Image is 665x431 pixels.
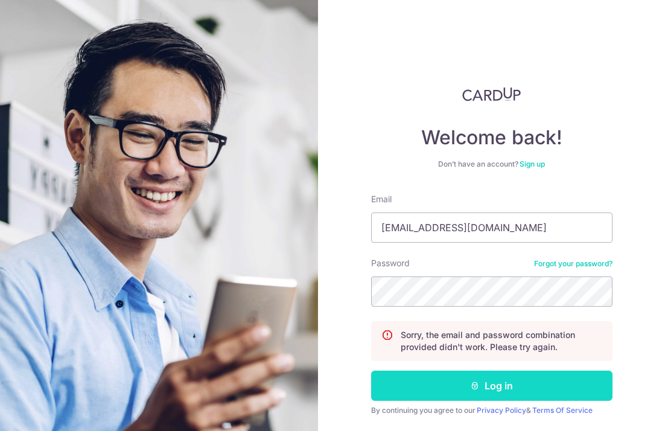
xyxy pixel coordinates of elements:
label: Email [371,193,392,205]
div: Don’t have an account? [371,159,612,169]
p: Sorry, the email and password combination provided didn't work. Please try again. [401,329,602,353]
input: Enter your Email [371,212,612,243]
a: Privacy Policy [477,406,526,415]
div: By continuing you agree to our & [371,406,612,415]
h4: Welcome back! [371,126,612,150]
label: Password [371,257,410,269]
button: Log in [371,371,612,401]
a: Sign up [520,159,545,168]
a: Forgot your password? [534,259,612,269]
a: Terms Of Service [532,406,593,415]
img: CardUp Logo [462,87,521,101]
